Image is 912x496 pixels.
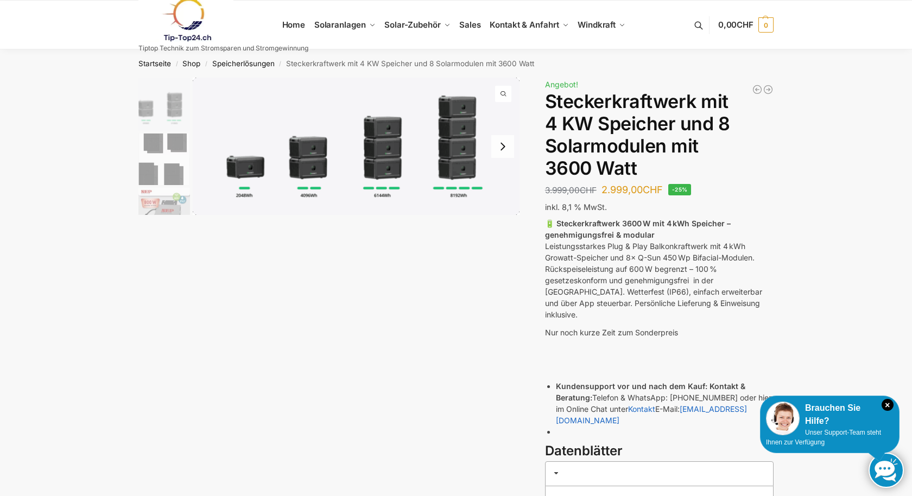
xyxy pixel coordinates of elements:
[545,185,597,195] bdi: 3.999,00
[455,1,485,49] a: Sales
[485,1,573,49] a: Kontakt & Anfahrt
[882,399,894,411] i: Schließen
[171,60,182,68] span: /
[545,91,774,179] h1: Steckerkraftwerk mit 4 KW Speicher und 8 Solarmodulen mit 3600 Watt
[193,78,520,215] a: growatt noah 2000 flexible erweiterung scaledgrowatt noah 2000 flexible erweiterung scaled
[556,381,707,391] strong: Kundensupport vor und nach dem Kauf:
[766,402,894,428] div: Brauchen Sie Hilfe?
[138,59,171,68] a: Startseite
[138,188,190,239] img: Nep800
[491,135,514,158] button: Next slide
[601,184,663,195] bdi: 2.999,00
[545,327,774,338] p: Nur noch kurze Zeit zum Sonderpreis
[556,381,745,402] strong: Kontakt & Beratung:
[628,404,655,414] a: Kontakt
[766,402,800,435] img: Customer service
[545,80,578,89] span: Angebot!
[138,78,190,131] img: Growatt-NOAH-2000-flexible-erweiterung
[200,60,212,68] span: /
[314,20,366,30] span: Solaranlagen
[380,1,455,49] a: Solar-Zubehör
[212,59,275,68] a: Speicherlösungen
[758,17,774,33] span: 0
[309,1,379,49] a: Solaranlagen
[718,9,774,41] a: 0,00CHF 0
[545,442,774,461] h3: Datenblätter
[193,78,520,215] img: Growatt-NOAH-2000-flexible-erweiterung
[182,59,200,68] a: Shop
[573,1,630,49] a: Windkraft
[718,20,753,30] span: 0,00
[752,84,763,95] a: Balkonkraftwerk 890 Watt Solarmodulleistung mit 1kW/h Zendure Speicher
[490,20,559,30] span: Kontakt & Anfahrt
[459,20,481,30] span: Sales
[138,45,308,52] p: Tiptop Technik zum Stromsparen und Stromgewinnung
[545,218,774,320] p: Leistungsstarkes Plug & Play Balkonkraftwerk mit 4 kWh Growatt-Speicher und 8× Q-Sun 450 Wp Bifac...
[545,202,607,212] span: inkl. 8,1 % MwSt.
[668,184,692,195] span: -25%
[763,84,774,95] a: Balkonkraftwerk 1780 Watt mit 4 KWh Zendure Batteriespeicher Notstrom fähig
[545,219,731,239] strong: 🔋 Steckerkraftwerk 3600 W mit 4 kWh Speicher – genehmigungsfrei & modular
[580,185,597,195] span: CHF
[556,380,774,426] li: Telefon & WhatsApp: [PHONE_NUMBER] oder hier im Online Chat unter E-Mail:
[138,133,190,185] img: 6 Module bificiaL
[275,60,286,68] span: /
[766,429,881,446] span: Unser Support-Team steht Ihnen zur Verfügung
[737,20,753,30] span: CHF
[556,404,747,425] a: [EMAIL_ADDRESS][DOMAIN_NAME]
[384,20,441,30] span: Solar-Zubehör
[119,49,793,78] nav: Breadcrumb
[643,184,663,195] span: CHF
[578,20,616,30] span: Windkraft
